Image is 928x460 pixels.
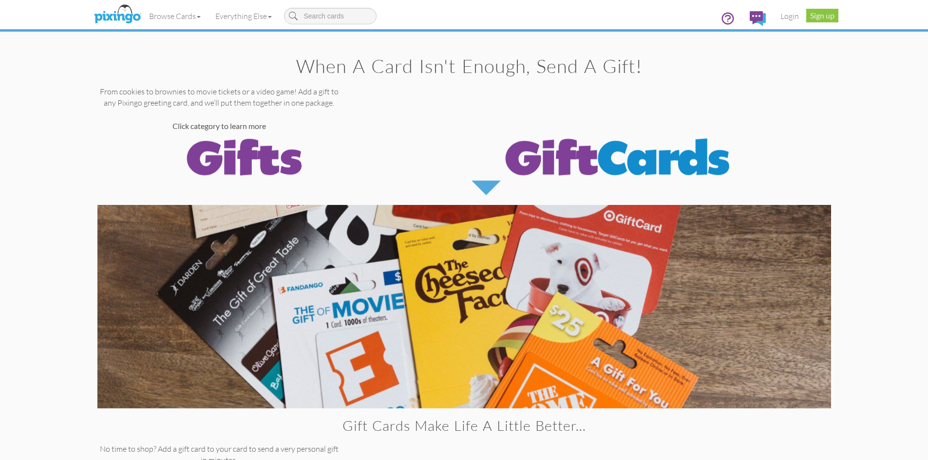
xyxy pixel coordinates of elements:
[284,8,377,24] input: Search cards
[92,2,143,27] img: pixingo logo
[806,9,838,22] a: Sign up
[750,11,766,26] img: comments.svg
[97,132,390,181] img: gifts-toggle.png
[172,121,266,130] strong: Click category to learn more
[107,56,831,76] h1: When a Card isn't enough, send a gift!
[97,205,831,408] img: gift-cards-banner.png
[142,4,208,28] a: Browse Cards
[208,4,279,28] a: Everything Else
[472,132,764,181] img: gift-cards-toggle2.png
[97,86,341,109] p: From cookies to brownies to movie tickets or a video game! Add a gift to any Pixingo greeting car...
[773,4,806,28] a: Login
[107,418,821,434] h2: Gift cards make life a little better...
